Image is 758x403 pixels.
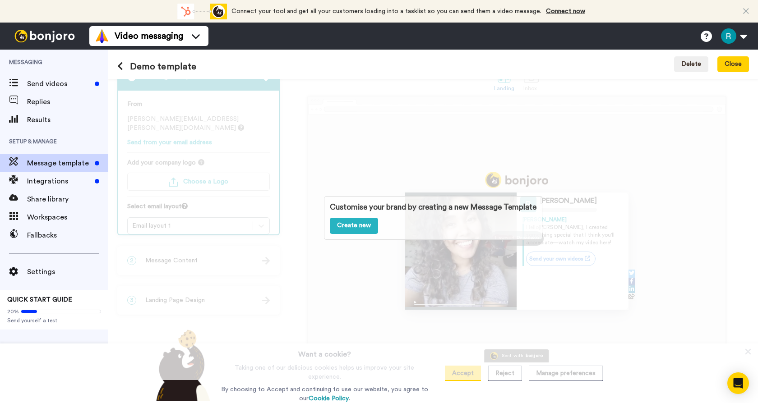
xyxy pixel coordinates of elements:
[330,218,378,234] a: Create new
[546,8,585,14] a: Connect now
[7,308,19,315] span: 20%
[27,194,108,205] span: Share library
[7,297,72,303] span: QUICK START GUIDE
[117,62,196,72] h1: Demo template
[11,30,79,42] img: bj-logo-header-white.svg
[27,158,91,169] span: Message template
[727,372,749,394] div: Open Intercom Messenger
[115,30,183,42] span: Video messaging
[27,114,108,125] span: Results
[231,8,541,14] span: Connect your tool and get all your customers loading into a tasklist so you can send them a video...
[330,202,536,213] p: Customise your brand by creating a new Message Template
[309,395,349,402] a: Cookie Policy
[177,4,227,19] div: animation
[95,29,109,43] img: vm-color.svg
[717,56,749,73] button: Close
[27,176,91,187] span: Integrations
[219,385,430,403] p: By choosing to Accept and continuing to use our website, you agree to our .
[27,78,91,89] span: Send videos
[27,266,108,277] span: Settings
[27,96,108,107] span: Replies
[27,212,108,223] span: Workspaces
[674,56,708,73] button: Delete
[7,317,101,324] span: Send yourself a test
[27,230,108,241] span: Fallbacks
